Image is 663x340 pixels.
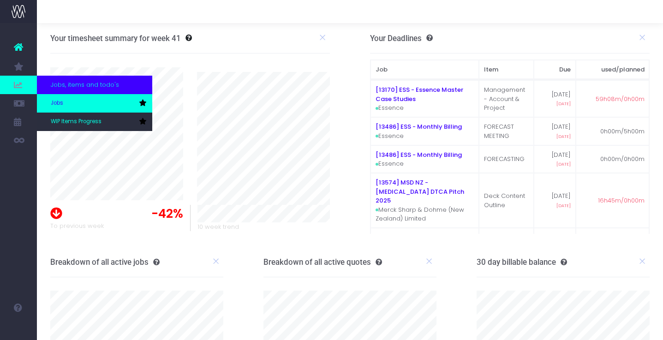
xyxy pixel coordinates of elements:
[598,196,645,205] span: 16h45m/0h00m
[51,118,102,126] span: WIP Items Progress
[534,173,576,228] td: [DATE]
[376,85,463,103] a: [13170] ESS - Essence Master Case Studies
[600,127,645,136] span: 0h00m/5h00m
[556,133,571,140] span: [DATE]
[556,101,571,107] span: [DATE]
[370,173,479,228] td: Merck Sharp & Dohme (New Zealand) Limited
[370,60,479,79] th: Job: activate to sort column ascending
[37,113,152,131] a: WIP Items Progress
[479,228,534,283] td: Briefing & Research
[534,117,576,145] td: [DATE]
[50,257,160,267] h3: Breakdown of all active jobs
[376,178,464,205] a: [13574] MSD NZ - [MEDICAL_DATA] DTCA Pitch 2025
[37,94,152,113] a: Jobs
[51,80,119,89] span: Jobs, items and todo's
[370,80,479,117] td: Essence
[50,221,104,231] span: To previous week
[479,173,534,228] td: Deck Content Outline
[479,80,534,117] td: Management - Account & Project
[479,145,534,173] td: FORECASTING
[376,150,462,159] a: [13486] ESS - Monthly Billing
[556,203,571,209] span: [DATE]
[534,228,576,283] td: [DATE]
[596,95,645,104] span: 59h08m/0h00m
[376,122,462,131] a: [13486] ESS - Monthly Billing
[370,145,479,173] td: Essence
[479,117,534,145] td: FORECAST MEETING
[370,34,433,43] h3: Your Deadlines
[263,257,382,267] h3: Breakdown of all active quotes
[151,205,183,223] span: -42%
[576,60,649,79] th: used/planned: activate to sort column ascending
[51,99,63,107] span: Jobs
[376,233,464,260] a: [13574] MSD NZ - [MEDICAL_DATA] DTCA Pitch 2025
[12,322,25,335] img: images/default_profile_image.png
[600,155,645,164] span: 0h00m/0h00m
[534,60,576,79] th: Due: activate to sort column ascending
[534,80,576,117] td: [DATE]
[477,257,567,267] h3: 30 day billable balance
[370,228,479,283] td: Merck Sharp & Dohme (New Zealand) Limited
[479,60,534,79] th: Item: activate to sort column ascending
[197,222,239,232] span: 10 week trend
[534,145,576,173] td: [DATE]
[50,34,181,43] h3: Your timesheet summary for week 41
[556,161,571,167] span: [DATE]
[370,117,479,145] td: Essence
